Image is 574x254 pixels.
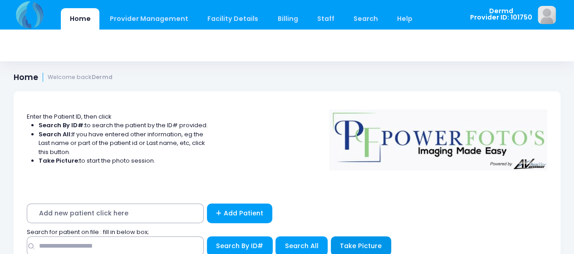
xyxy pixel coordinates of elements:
li: to search the patient by the ID# provided. [39,121,208,130]
li: to start the photo session. [39,156,208,165]
span: Enter the Patient ID, then click [27,112,112,121]
strong: Take Picture: [39,156,79,165]
span: Dermd Provider ID: 101750 [470,8,532,21]
a: Help [388,8,422,30]
a: Home [61,8,99,30]
strong: Search All: [39,130,72,139]
a: Facility Details [199,8,267,30]
strong: Search By ID#: [39,121,85,129]
a: Search [344,8,387,30]
strong: Dermd [92,73,113,81]
img: Logo [325,103,552,170]
small: Welcome back [48,74,113,81]
span: Search By ID# [216,241,263,250]
a: Provider Management [101,8,197,30]
h1: Home [14,73,113,82]
span: Add new patient click here [27,204,204,223]
a: Staff [308,8,343,30]
img: image [538,6,556,24]
a: Add Patient [207,204,273,223]
span: Search All [285,241,319,250]
a: Billing [269,8,307,30]
span: Search for patient on file : fill in below box; [27,228,149,236]
span: Take Picture [340,241,382,250]
li: If you have entered other information, eg the Last name or part of the patient id or Last name, e... [39,130,208,157]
